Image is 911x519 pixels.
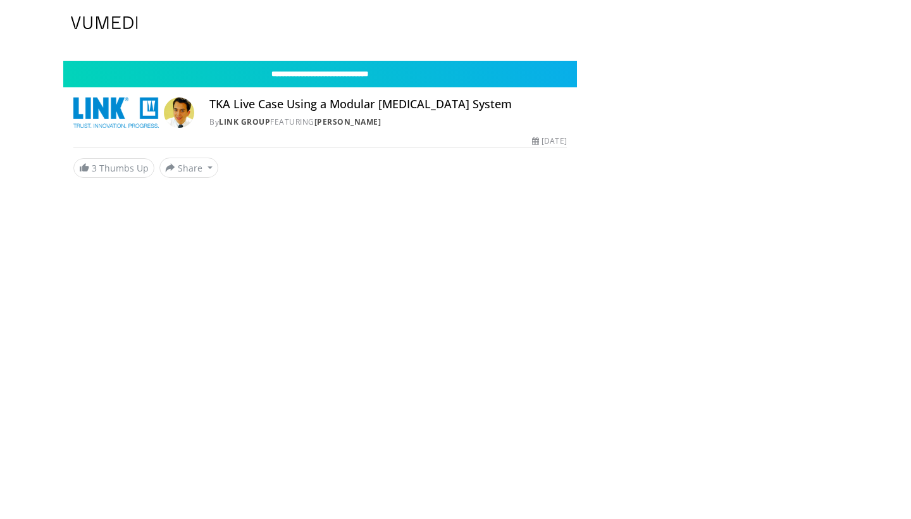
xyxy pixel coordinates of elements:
button: Share [159,158,218,178]
img: VuMedi Logo [71,16,138,29]
div: By FEATURING [209,116,566,128]
a: [PERSON_NAME] [314,116,381,127]
h4: TKA Live Case Using a Modular [MEDICAL_DATA] System [209,97,566,111]
img: LINK Group [73,97,159,128]
img: Avatar [164,97,194,128]
div: [DATE] [532,135,566,147]
span: 3 [92,162,97,174]
a: LINK Group [219,116,270,127]
a: 3 Thumbs Up [73,158,154,178]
